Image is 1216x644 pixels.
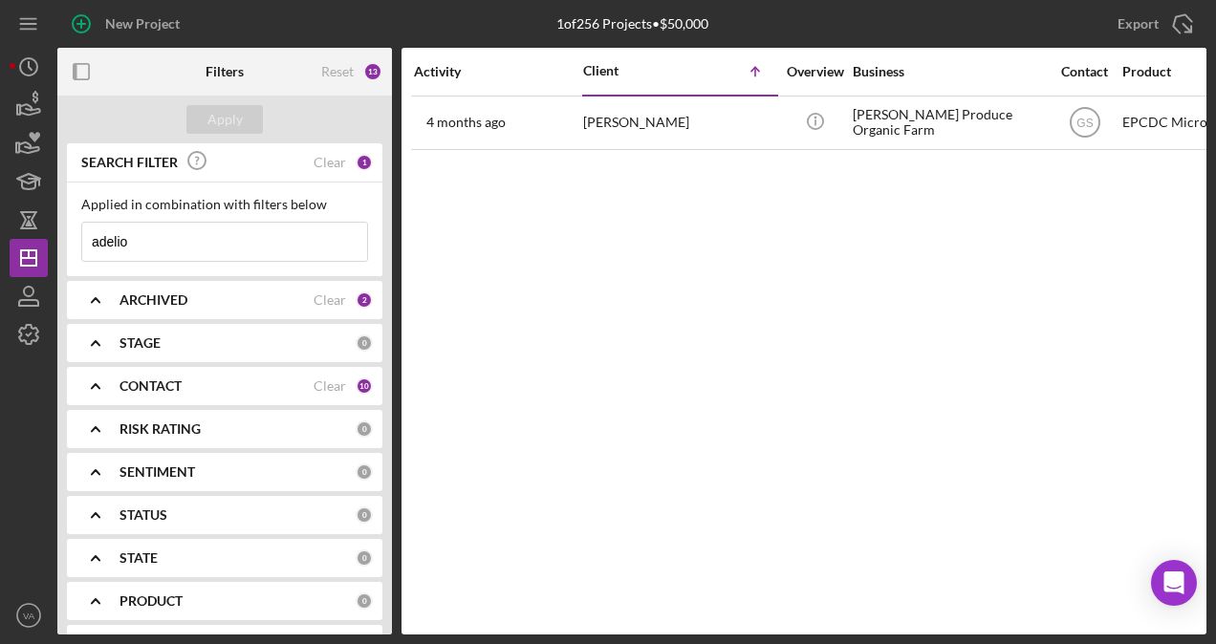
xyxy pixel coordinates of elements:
div: New Project [105,5,180,43]
div: 2 [356,291,373,309]
div: Clear [314,292,346,308]
text: VA [23,611,35,621]
div: 0 [356,592,373,610]
div: 0 [356,420,373,438]
b: CONTACT [119,378,182,394]
time: 2025-04-18 04:50 [426,115,506,130]
text: GS [1076,117,1093,130]
div: 0 [356,334,373,352]
b: STATE [119,550,158,566]
b: PRODUCT [119,593,183,609]
div: 1 of 256 Projects • $50,000 [556,16,708,32]
div: 1 [356,154,373,171]
div: Open Intercom Messenger [1151,560,1197,606]
button: New Project [57,5,199,43]
div: 0 [356,549,373,567]
b: SENTIMENT [119,464,195,480]
button: VA [10,596,48,634]
b: RISK RATING [119,421,201,437]
div: Clear [314,155,346,170]
div: Business [853,64,1044,79]
div: Apply [207,105,243,134]
div: Reset [321,64,354,79]
b: ARCHIVED [119,292,187,308]
b: STATUS [119,507,167,523]
div: 10 [356,377,373,395]
div: [PERSON_NAME] Produce Organic Farm [853,97,1044,148]
div: 13 [363,62,382,81]
b: Filters [206,64,244,79]
button: Apply [186,105,263,134]
div: Clear [314,378,346,394]
div: Overview [779,64,851,79]
div: [PERSON_NAME] [583,97,774,148]
b: STAGE [119,335,161,351]
div: Applied in combination with filters below [81,197,368,212]
div: Contact [1049,64,1120,79]
b: SEARCH FILTER [81,155,178,170]
div: 0 [356,506,373,524]
div: Client [583,63,679,78]
button: Export [1098,5,1206,43]
div: Export [1118,5,1159,43]
div: Activity [414,64,581,79]
div: 0 [356,463,373,481]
